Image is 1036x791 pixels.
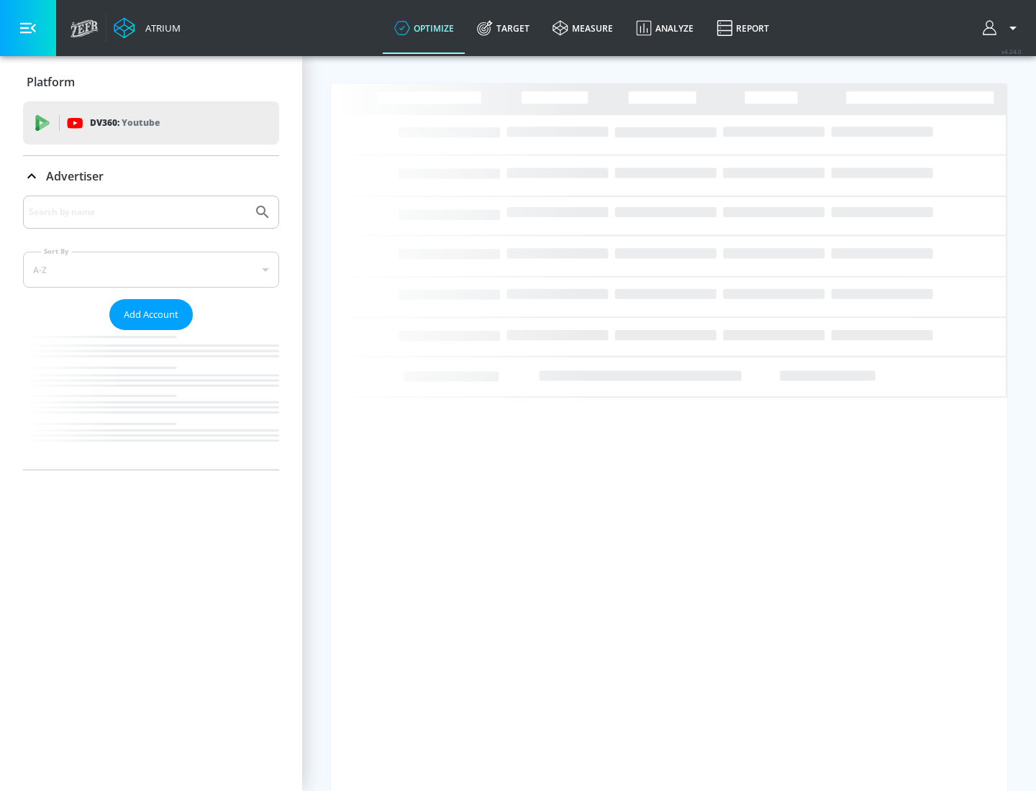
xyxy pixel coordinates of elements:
[140,22,181,35] div: Atrium
[23,330,279,470] nav: list of Advertiser
[41,247,72,256] label: Sort By
[124,306,178,323] span: Add Account
[23,101,279,145] div: DV360: Youtube
[23,196,279,470] div: Advertiser
[23,252,279,288] div: A-Z
[23,62,279,102] div: Platform
[109,299,193,330] button: Add Account
[383,2,465,54] a: optimize
[465,2,541,54] a: Target
[114,17,181,39] a: Atrium
[29,203,247,221] input: Search by name
[27,74,75,90] p: Platform
[122,115,160,130] p: Youtube
[705,2,781,54] a: Report
[46,168,104,184] p: Advertiser
[541,2,624,54] a: measure
[1001,47,1022,55] span: v 4.24.0
[23,156,279,196] div: Advertiser
[90,115,160,131] p: DV360:
[624,2,705,54] a: Analyze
